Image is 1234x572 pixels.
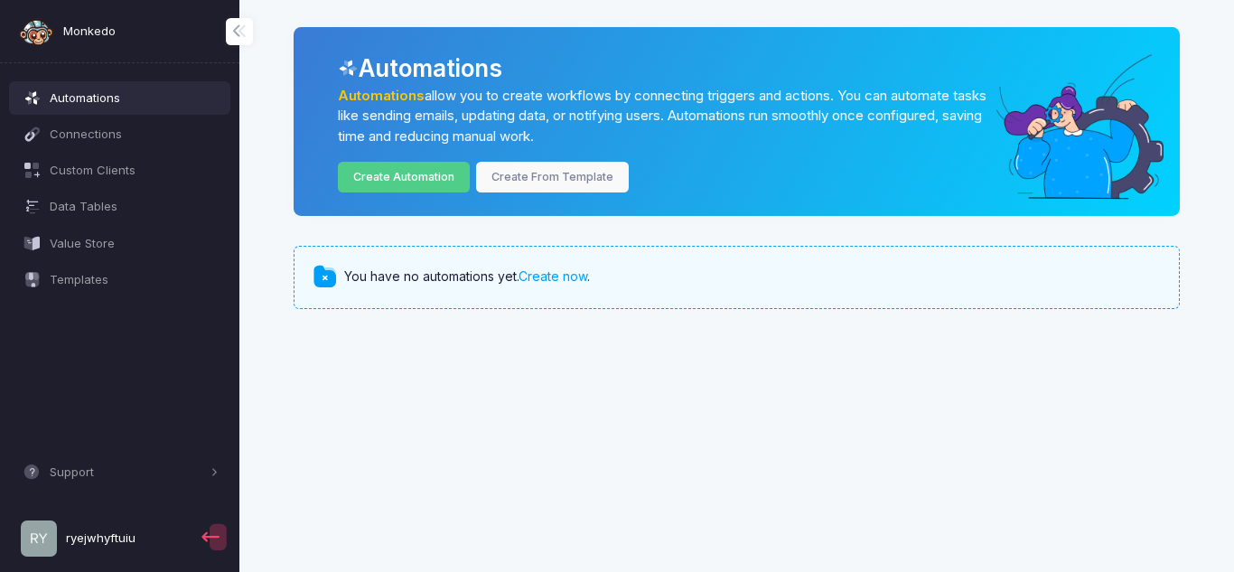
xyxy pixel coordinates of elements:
img: monkedo-logo-dark.png [18,14,54,50]
button: Support [9,456,231,489]
img: profile [21,520,57,557]
a: Value Store [9,227,231,259]
p: allow you to create workflows by connecting triggers and actions. You can automate tasks like sen... [338,86,991,146]
div: Automations [338,51,1154,86]
a: ryejwhyftuiu [9,513,198,565]
span: Custom Clients [50,162,219,180]
span: Value Store [50,235,219,253]
a: Create now [519,268,587,284]
a: Data Tables [9,191,231,223]
a: Custom Clients [9,155,231,187]
span: Data Tables [50,198,219,216]
span: Monkedo [63,23,116,41]
a: Create From Template [476,162,630,193]
span: You have no automations yet. . [344,267,590,286]
a: Create Automation [338,162,471,193]
a: Automations [9,81,231,114]
span: Connections [50,126,219,144]
span: Automations [50,89,219,108]
a: Connections [9,117,231,150]
span: ryejwhyftuiu [66,530,136,548]
span: Support [50,464,206,482]
a: Automations [338,88,425,104]
span: Templates [50,271,219,289]
a: Monkedo [18,14,116,50]
a: Templates [9,263,231,295]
